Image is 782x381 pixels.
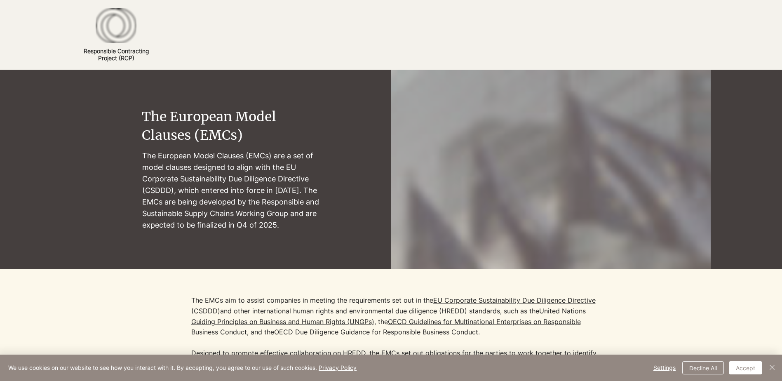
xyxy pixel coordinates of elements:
span: Settings [653,362,676,374]
span: The European Model Clauses (EMCs) [142,108,276,143]
img: pexels-marco-288924445-13153479_edited.jpg [391,70,711,369]
a: Privacy Policy [319,364,357,371]
button: Close [767,361,777,374]
p: The European Model Clauses (EMCs) are a set of model clauses designed to align with the EU Corpor... [142,150,321,231]
span: We use cookies on our website to see how you interact with it. By accepting, you agree to our use... [8,364,357,372]
a: OECD Due Diligence Guidance for Responsible Business Conduct. [274,328,480,336]
button: Decline All [682,361,724,374]
img: Close [767,362,777,372]
a: United Nations Guiding Principles on Business and Human Rights (UNGPs) [191,307,586,326]
button: Accept [729,361,762,374]
a: Responsible ContractingProject (RCP) [84,47,149,61]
